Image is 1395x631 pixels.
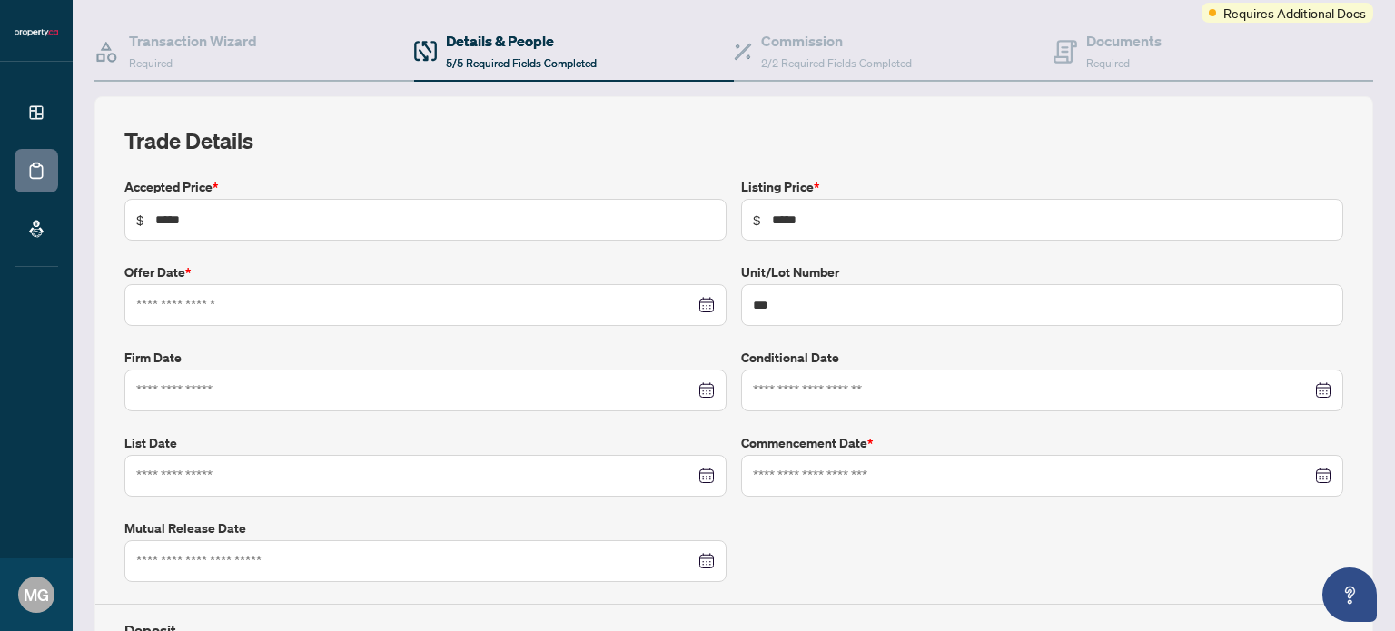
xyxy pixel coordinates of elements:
label: Listing Price [741,177,1343,197]
span: Required [1086,56,1130,70]
button: Open asap [1322,567,1377,622]
label: Mutual Release Date [124,518,727,538]
span: 2/2 Required Fields Completed [761,56,912,70]
h4: Details & People [446,30,597,52]
span: Requires Additional Docs [1223,3,1366,23]
span: Required [129,56,173,70]
span: MG [24,582,49,607]
label: Accepted Price [124,177,727,197]
label: Commencement Date [741,433,1343,453]
label: Offer Date [124,262,727,282]
img: logo [15,27,58,38]
span: 5/5 Required Fields Completed [446,56,597,70]
label: Conditional Date [741,348,1343,368]
h4: Commission [761,30,912,52]
h2: Trade Details [124,126,1343,155]
h4: Documents [1086,30,1162,52]
label: Firm Date [124,348,727,368]
label: Unit/Lot Number [741,262,1343,282]
span: $ [753,210,761,230]
h4: Transaction Wizard [129,30,257,52]
span: $ [136,210,144,230]
label: List Date [124,433,727,453]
